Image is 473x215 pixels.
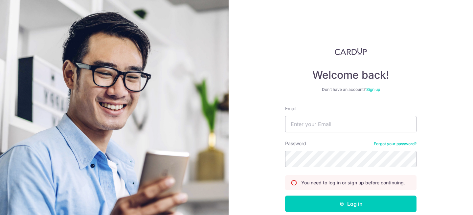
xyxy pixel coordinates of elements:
img: CardUp Logo [335,47,367,55]
button: Log in [285,196,417,212]
p: You need to log in or sign up before continuing. [301,179,405,186]
h4: Welcome back! [285,68,417,82]
div: Don’t have an account? [285,87,417,92]
a: Sign up [366,87,380,92]
label: Email [285,105,296,112]
label: Password [285,140,306,147]
input: Enter your Email [285,116,417,132]
a: Forgot your password? [374,141,417,147]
